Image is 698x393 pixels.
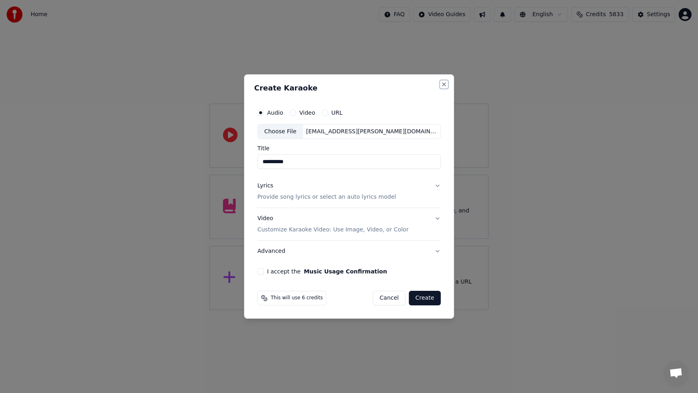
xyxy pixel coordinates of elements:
h2: Create Karaoke [254,84,444,92]
button: I accept the [304,269,387,274]
div: Lyrics [257,182,273,190]
button: VideoCustomize Karaoke Video: Use Image, Video, or Color [257,208,441,241]
label: URL [331,110,343,116]
label: Title [257,146,441,151]
label: Video [299,110,315,116]
label: Audio [267,110,283,116]
button: LyricsProvide song lyrics or select an auto lyrics model [257,176,441,208]
button: Advanced [257,241,441,262]
div: Video [257,215,408,234]
span: This will use 6 credits [271,295,323,301]
div: [EMAIL_ADDRESS][PERSON_NAME][DOMAIN_NAME]/Shared drives/Sing King G Drive/Filemaker/CPT_Tracks/Ne... [303,128,440,136]
label: I accept the [267,269,387,274]
p: Customize Karaoke Video: Use Image, Video, or Color [257,226,408,234]
button: Cancel [373,291,406,305]
p: Provide song lyrics or select an auto lyrics model [257,193,396,202]
div: Choose File [258,124,303,139]
button: Create [409,291,441,305]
